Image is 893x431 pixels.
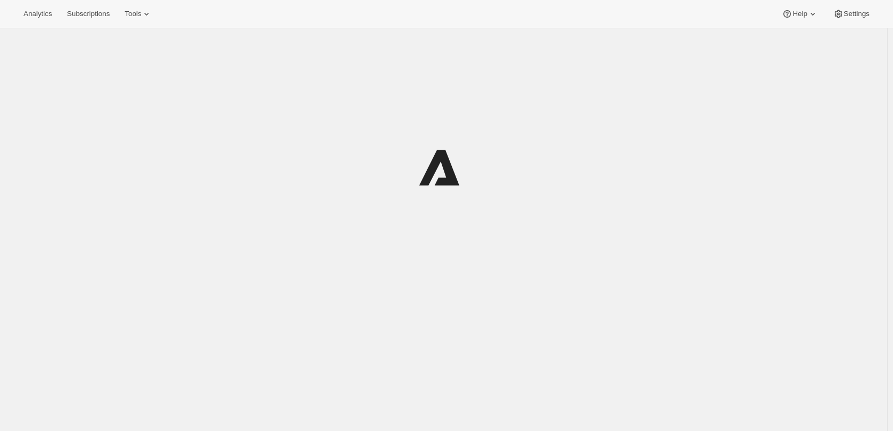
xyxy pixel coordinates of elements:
[118,6,158,21] button: Tools
[67,10,110,18] span: Subscriptions
[827,6,876,21] button: Settings
[24,10,52,18] span: Analytics
[125,10,141,18] span: Tools
[17,6,58,21] button: Analytics
[844,10,869,18] span: Settings
[60,6,116,21] button: Subscriptions
[775,6,824,21] button: Help
[792,10,807,18] span: Help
